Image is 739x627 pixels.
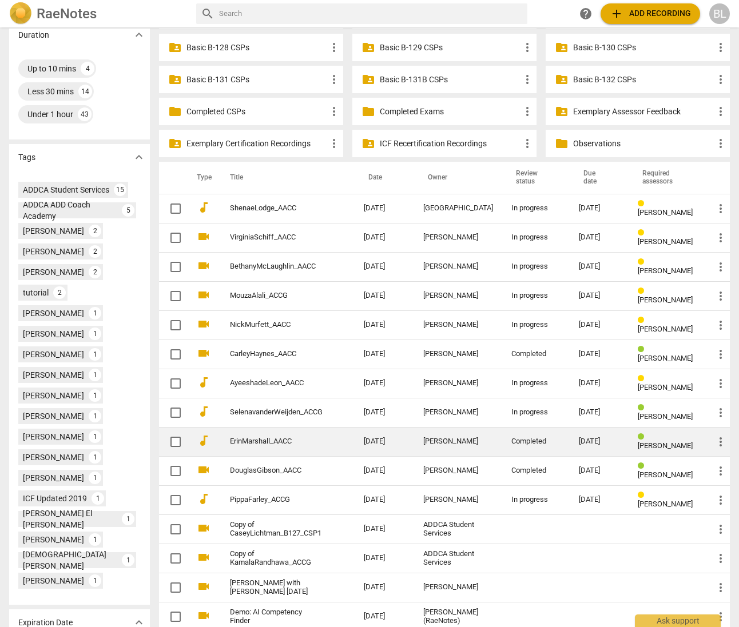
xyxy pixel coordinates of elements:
span: more_vert [714,137,728,150]
span: folder_shared [168,137,182,150]
div: [PERSON_NAME] [423,233,493,242]
div: [DATE] [579,496,619,504]
div: In progress [511,321,561,329]
th: Title [216,162,355,194]
a: PippaFarley_ACCG [230,496,323,504]
div: [DATE] [579,233,619,242]
span: help [579,7,593,21]
div: 43 [78,107,92,121]
p: Basic B-128 CSPs [186,42,327,54]
div: [PERSON_NAME] [23,307,84,319]
span: more_vert [714,260,728,274]
span: audiotrack [197,492,210,506]
span: Review status: in progress [638,316,649,325]
div: [PERSON_NAME] [23,410,84,422]
div: [PERSON_NAME] [23,390,84,401]
span: audiotrack [197,434,210,448]
th: Review status [502,162,570,194]
div: [PERSON_NAME] [23,266,84,278]
th: Date [355,162,414,194]
span: more_vert [714,202,728,215]
div: In progress [511,291,561,300]
div: 1 [89,430,101,443]
div: Ask support [635,614,721,627]
div: [DATE] [579,379,619,388]
p: Completed CSPs [186,106,327,118]
div: [DATE] [579,291,619,300]
div: In progress [511,262,561,271]
td: [DATE] [355,369,414,398]
th: Owner [414,162,502,194]
div: Completed [511,466,561,475]
span: Review status: completed [638,345,649,354]
div: [PERSON_NAME] [23,328,84,340]
div: In progress [511,233,561,242]
div: [GEOGRAPHIC_DATA] [423,204,493,213]
p: Basic B-131B CSPs [380,74,521,86]
div: In progress [511,408,561,417]
div: [PERSON_NAME] [23,472,84,484]
span: more_vert [714,318,728,332]
span: folder_shared [361,73,375,86]
div: [PERSON_NAME] [423,262,493,271]
span: videocam [197,288,210,302]
td: [DATE] [355,340,414,369]
span: videocam [197,609,210,622]
div: In progress [511,379,561,388]
p: Tags [18,151,35,163]
span: more_vert [714,231,728,245]
span: search [201,7,214,21]
th: Due date [570,162,629,194]
span: [PERSON_NAME] [638,208,693,217]
div: [PERSON_NAME] [423,583,493,592]
a: NickMurfett_AACC [230,321,323,329]
div: ICF Updated 2019 [23,493,87,504]
span: more_vert [327,105,341,118]
span: more_vert [521,137,534,150]
div: [DATE] [579,466,619,475]
span: folder_shared [555,105,569,118]
a: Copy of CaseyLichtman_B127_CSP1 [230,521,323,538]
span: videocam [197,463,210,477]
div: [PERSON_NAME] [23,534,84,545]
span: [PERSON_NAME] [638,412,693,421]
td: [DATE] [355,485,414,514]
button: Show more [130,149,148,166]
td: [DATE] [355,456,414,485]
div: [PERSON_NAME] [423,350,493,358]
div: [PERSON_NAME] [23,349,84,360]
div: ADDCA Student Services [423,550,493,567]
th: Type [188,162,216,194]
span: Review status: in progress [638,258,649,266]
div: [PERSON_NAME] [423,321,493,329]
span: expand_more [132,150,146,164]
button: BL [709,3,730,24]
p: Completed Exams [380,106,521,118]
a: VirginiaSchiff_AACC [230,233,323,242]
span: more_vert [714,435,728,449]
div: Completed [511,350,561,358]
button: Show more [130,26,148,43]
span: more_vert [714,105,728,118]
div: [PERSON_NAME] [23,225,84,237]
span: folder_shared [555,73,569,86]
span: more_vert [521,41,534,54]
span: folder [168,105,182,118]
span: audiotrack [197,376,210,389]
div: 1 [89,389,101,402]
div: 1 [89,328,101,340]
span: folder_shared [361,41,375,54]
div: ADDCA Student Services [23,184,109,195]
span: [PERSON_NAME] [638,325,693,333]
span: more_vert [327,137,341,150]
span: more_vert [521,105,534,118]
div: 2 [89,266,101,278]
span: folder [555,137,569,150]
a: Demo: AI Competency Finder [230,608,323,625]
span: Review status: completed [638,433,649,441]
div: 1 [89,410,101,422]
p: Basic B-131 CSPs [186,74,327,86]
div: 1 [92,492,104,505]
span: videocam [197,259,210,273]
span: more_vert [714,377,728,390]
